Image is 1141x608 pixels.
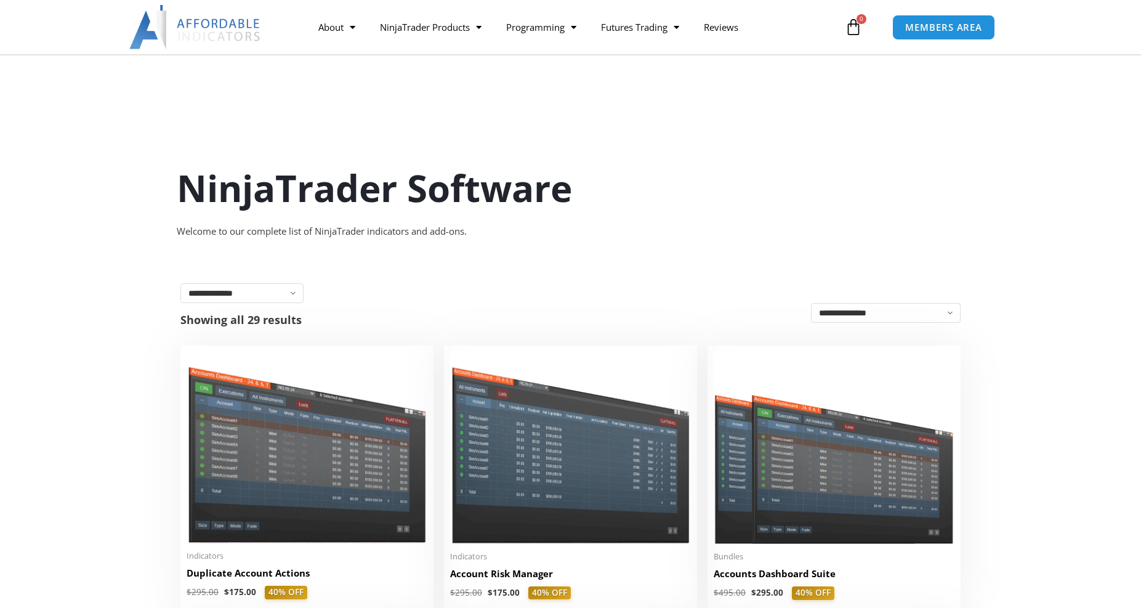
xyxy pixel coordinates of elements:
[187,586,219,598] bdi: 295.00
[224,586,229,598] span: $
[450,551,691,562] span: Indicators
[714,567,954,586] a: Accounts Dashboard Suite
[714,587,719,598] span: $
[751,587,783,598] bdi: 295.00
[177,223,965,240] div: Welcome to our complete list of NinjaTrader indicators and add-ons.
[714,551,954,562] span: Bundles
[368,13,494,41] a: NinjaTrader Products
[450,587,482,598] bdi: 295.00
[187,551,427,561] span: Indicators
[306,13,368,41] a: About
[450,352,691,543] img: Account Risk Manager
[714,352,954,544] img: Accounts Dashboard Suite
[450,567,691,586] a: Account Risk Manager
[691,13,751,41] a: Reviews
[714,567,954,580] h2: Accounts Dashboard Suite
[589,13,691,41] a: Futures Trading
[177,162,965,214] h1: NinjaTrader Software
[826,9,881,45] a: 0
[857,14,866,24] span: 0
[306,13,842,41] nav: Menu
[187,567,427,586] a: Duplicate Account Actions
[892,15,995,40] a: MEMBERS AREA
[187,586,192,598] span: $
[187,567,427,580] h2: Duplicate Account Actions
[792,586,834,600] span: 40% OFF
[494,13,589,41] a: Programming
[905,23,982,32] span: MEMBERS AREA
[450,567,691,580] h2: Account Risk Manager
[811,303,961,323] select: Shop order
[751,587,756,598] span: $
[488,587,493,598] span: $
[187,352,427,543] img: Duplicate Account Actions
[129,5,262,49] img: LogoAI | Affordable Indicators – NinjaTrader
[450,587,455,598] span: $
[224,586,256,598] bdi: 175.00
[528,586,571,600] span: 40% OFF
[714,587,746,598] bdi: 495.00
[488,587,520,598] bdi: 175.00
[180,314,302,325] p: Showing all 29 results
[265,586,307,599] span: 40% OFF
